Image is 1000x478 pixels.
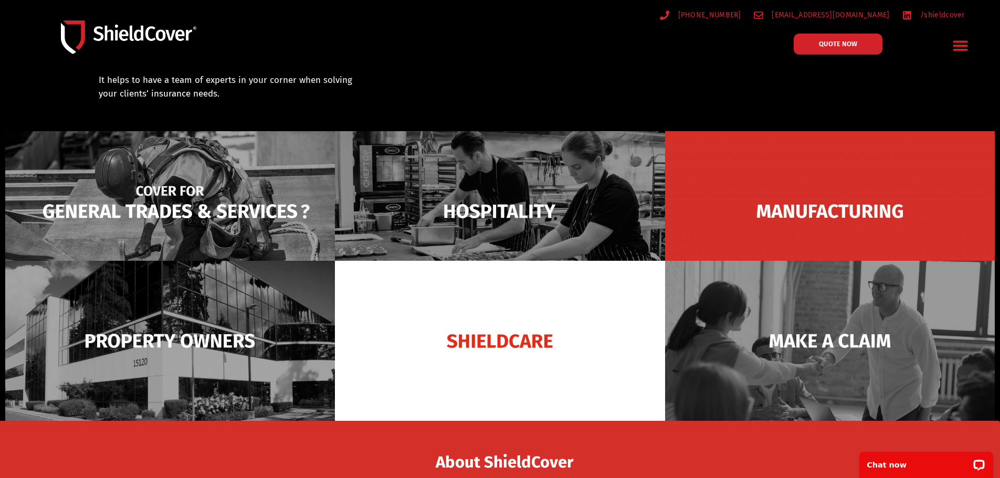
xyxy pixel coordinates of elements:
a: [EMAIL_ADDRESS][DOMAIN_NAME] [754,8,890,22]
img: Shield-Cover-Underwriting-Australia-logo-full [61,20,196,54]
iframe: LiveChat chat widget [852,445,1000,478]
a: /shieldcover [902,8,965,22]
a: QUOTE NOW [794,34,882,55]
a: About ShieldCover [436,459,573,470]
div: It helps to have a team of experts in your corner when solving [99,73,554,100]
div: Menu Toggle [949,33,973,58]
span: [EMAIL_ADDRESS][DOMAIN_NAME] [769,8,889,22]
span: About ShieldCover [436,456,573,469]
a: [PHONE_NUMBER] [660,8,741,22]
p: your clients’ insurance needs. [99,87,554,101]
span: QUOTE NOW [819,40,857,47]
span: /shieldcover [918,8,965,22]
span: [PHONE_NUMBER] [676,8,741,22]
